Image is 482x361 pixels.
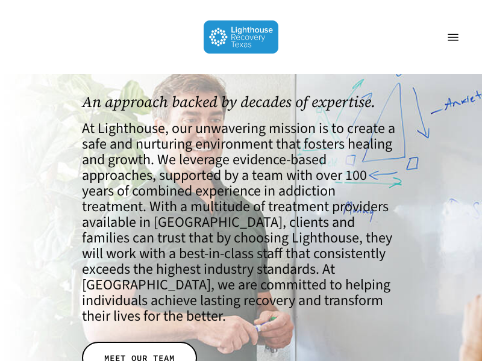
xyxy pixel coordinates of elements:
h4: At Lighthouse, our unwavering mission is to create a safe and nurturing environment that fosters ... [82,121,400,324]
a: Navigation Menu [441,31,465,43]
img: Lighthouse Recovery Texas [204,20,279,54]
h1: An approach backed by decades of expertise. [82,93,400,111]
